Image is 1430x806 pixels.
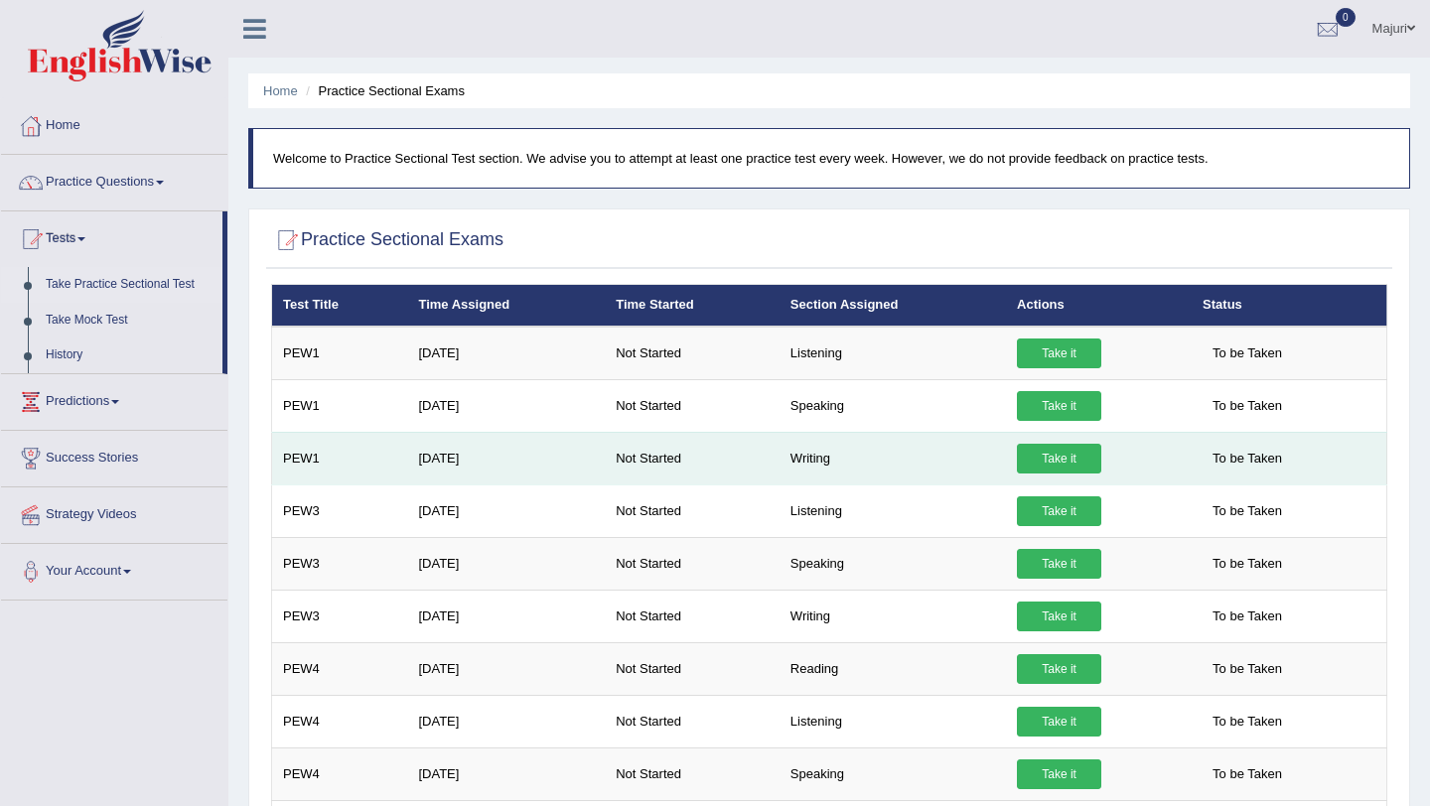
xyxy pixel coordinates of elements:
a: Take it [1017,444,1101,473]
h2: Practice Sectional Exams [271,225,503,255]
a: Practice Questions [1,155,227,204]
td: PEW1 [272,432,408,484]
a: Strategy Videos [1,487,227,537]
a: Take Mock Test [37,303,222,338]
td: Not Started [605,484,780,537]
th: Time Assigned [407,285,605,327]
th: Actions [1006,285,1192,327]
td: Reading [780,642,1006,695]
span: To be Taken [1203,759,1292,789]
td: Not Started [605,379,780,432]
td: Writing [780,432,1006,484]
td: [DATE] [407,642,605,695]
span: To be Taken [1203,707,1292,737]
a: Take it [1017,549,1101,579]
td: Listening [780,327,1006,380]
th: Test Title [272,285,408,327]
td: Writing [780,590,1006,642]
span: To be Taken [1203,496,1292,526]
td: [DATE] [407,747,605,800]
li: Practice Sectional Exams [301,81,465,100]
a: Take it [1017,602,1101,631]
th: Status [1192,285,1386,327]
td: Speaking [780,379,1006,432]
a: Take it [1017,391,1101,421]
td: PEW3 [272,590,408,642]
th: Section Assigned [780,285,1006,327]
td: [DATE] [407,484,605,537]
td: PEW1 [272,379,408,432]
td: [DATE] [407,379,605,432]
a: Take it [1017,496,1101,526]
a: Tests [1,211,222,261]
td: Listening [780,695,1006,747]
span: To be Taken [1203,444,1292,473]
a: Predictions [1,374,227,424]
td: PEW4 [272,747,408,800]
td: Speaking [780,747,1006,800]
td: PEW4 [272,695,408,747]
a: Take it [1017,759,1101,789]
td: Not Started [605,590,780,642]
span: To be Taken [1203,391,1292,421]
p: Welcome to Practice Sectional Test section. We advise you to attempt at least one practice test e... [273,149,1389,168]
a: Home [263,83,298,98]
span: To be Taken [1203,654,1292,684]
a: Home [1,98,227,148]
span: To be Taken [1203,338,1292,368]
span: 0 [1336,8,1356,27]
td: PEW4 [272,642,408,695]
span: To be Taken [1203,549,1292,579]
td: Listening [780,484,1006,537]
td: Speaking [780,537,1006,590]
td: Not Started [605,642,780,695]
td: Not Started [605,432,780,484]
a: Take it [1017,654,1101,684]
td: PEW1 [272,327,408,380]
td: [DATE] [407,590,605,642]
a: Take it [1017,338,1101,368]
td: Not Started [605,327,780,380]
td: Not Started [605,695,780,747]
td: PEW3 [272,484,408,537]
td: [DATE] [407,432,605,484]
a: Your Account [1,544,227,594]
span: To be Taken [1203,602,1292,631]
a: History [37,337,222,373]
th: Time Started [605,285,780,327]
td: PEW3 [272,537,408,590]
td: Not Started [605,747,780,800]
a: Take Practice Sectional Test [37,267,222,303]
td: [DATE] [407,537,605,590]
td: [DATE] [407,695,605,747]
td: Not Started [605,537,780,590]
a: Take it [1017,707,1101,737]
td: [DATE] [407,327,605,380]
a: Success Stories [1,431,227,480]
